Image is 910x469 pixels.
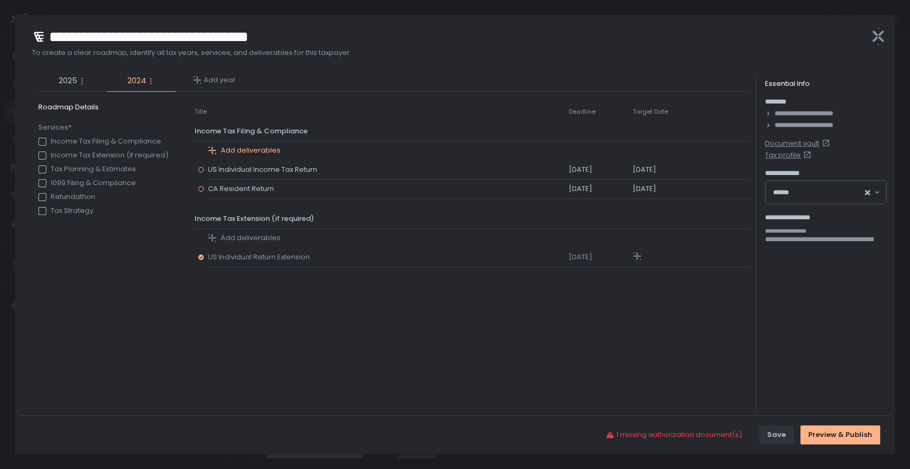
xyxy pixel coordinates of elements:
[808,430,872,440] div: Preview & Publish
[208,165,321,174] span: US Individual Income Tax Return
[193,75,236,85] button: Add year
[865,190,870,195] button: Clear Selected
[38,123,168,132] span: Services*
[127,75,146,87] span: 2024
[800,425,880,444] button: Preview & Publish
[766,181,886,204] div: Search for option
[632,184,656,194] span: [DATE]
[568,248,632,267] td: [DATE]
[59,75,77,87] span: 2025
[194,102,207,122] th: Title
[195,126,308,136] span: Income Tax Filing & Compliance
[767,430,786,440] div: Save
[568,102,632,122] th: Deadline
[759,425,794,444] button: Save
[221,233,280,243] span: Add deliverables
[616,430,742,440] span: 1 missing authorization document(s)
[568,179,632,198] td: [DATE]
[568,160,632,179] td: [DATE]
[765,139,887,148] a: Document vault
[195,213,314,224] span: Income Tax Extension (if required)
[632,102,696,122] th: Target Date
[32,48,861,58] span: To create a clear roadmap, identify all tax years, services, and deliverables for this taxpayer
[632,164,656,174] span: [DATE]
[208,252,314,262] span: US Individual Return Extension
[765,79,887,89] div: Essential Info
[765,150,887,160] a: Tax profile
[221,146,280,155] span: Add deliverables
[208,184,278,194] span: CA Resident Return
[794,187,864,198] input: Search for option
[38,102,173,112] span: Roadmap Details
